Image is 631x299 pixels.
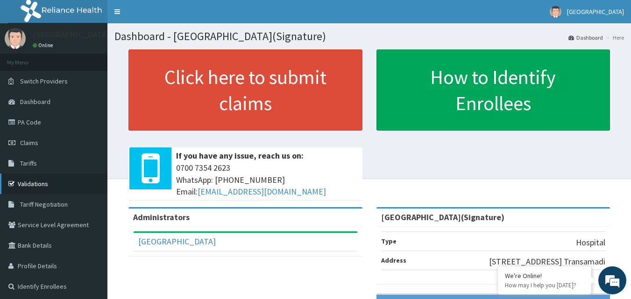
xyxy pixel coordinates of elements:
a: [GEOGRAPHIC_DATA] [138,236,216,247]
img: User Image [550,6,561,18]
p: Hospital [576,236,605,249]
a: Dashboard [568,34,603,42]
b: Type [381,237,397,245]
a: Online [33,42,55,49]
p: [STREET_ADDRESS] Transamadi [489,256,605,268]
h1: Dashboard - [GEOGRAPHIC_DATA](Signature) [114,30,624,42]
span: Tariff Negotiation [20,200,68,209]
span: Switch Providers [20,77,68,85]
strong: [GEOGRAPHIC_DATA](Signature) [381,212,504,223]
b: Address [381,256,406,264]
b: If you have any issue, reach us on: [176,150,304,161]
a: Click here to submit claims [128,49,362,131]
span: Tariffs [20,159,37,167]
b: Administrators [133,212,190,223]
p: [GEOGRAPHIC_DATA] [33,30,110,39]
span: 0700 7354 2623 WhatsApp: [PHONE_NUMBER] Email: [176,162,358,198]
div: We're Online! [505,271,584,280]
img: User Image [5,28,26,49]
span: Dashboard [20,97,50,106]
span: [GEOGRAPHIC_DATA] [567,7,624,16]
a: [EMAIL_ADDRESS][DOMAIN_NAME] [198,186,326,197]
li: Here [604,34,624,42]
p: How may I help you today? [505,281,584,289]
a: How to Identify Enrollees [376,49,610,131]
span: Claims [20,139,38,147]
